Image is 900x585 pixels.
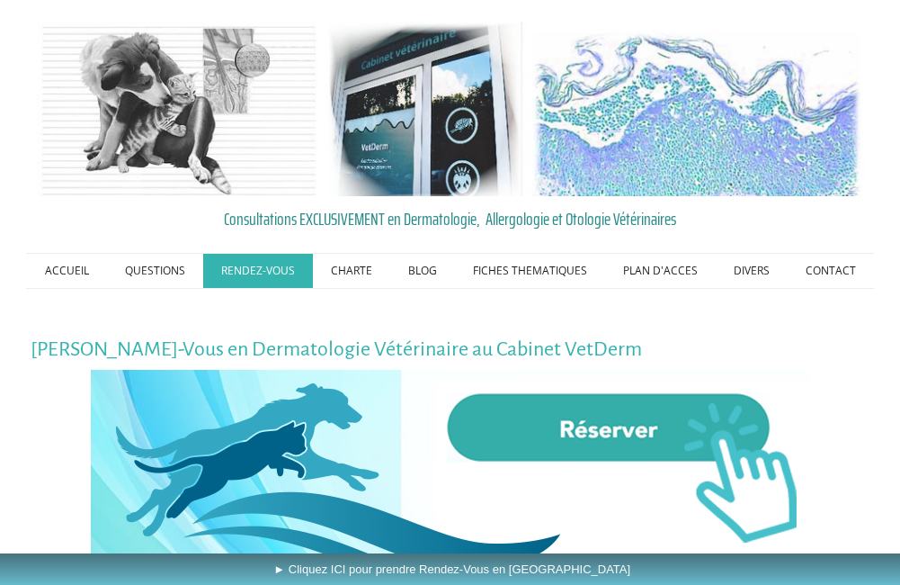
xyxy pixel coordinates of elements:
h1: [PERSON_NAME]-Vous en Dermatologie Vétérinaire au Cabinet VetDerm [31,338,870,361]
a: Consultations EXCLUSIVEMENT en Dermatologie, Allergologie et Otologie Vétérinaires [31,205,870,232]
a: PLAN D'ACCES [605,254,716,288]
a: ACCUEIL [27,254,107,288]
a: BLOG [390,254,455,288]
a: QUESTIONS [107,254,203,288]
a: FICHES THEMATIQUES [455,254,605,288]
a: DIVERS [716,254,788,288]
a: CONTACT [788,254,874,288]
a: RENDEZ-VOUS [203,254,313,288]
span: ► Cliquez ICI pour prendre Rendez-Vous en [GEOGRAPHIC_DATA] [273,562,630,576]
a: CHARTE [313,254,390,288]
